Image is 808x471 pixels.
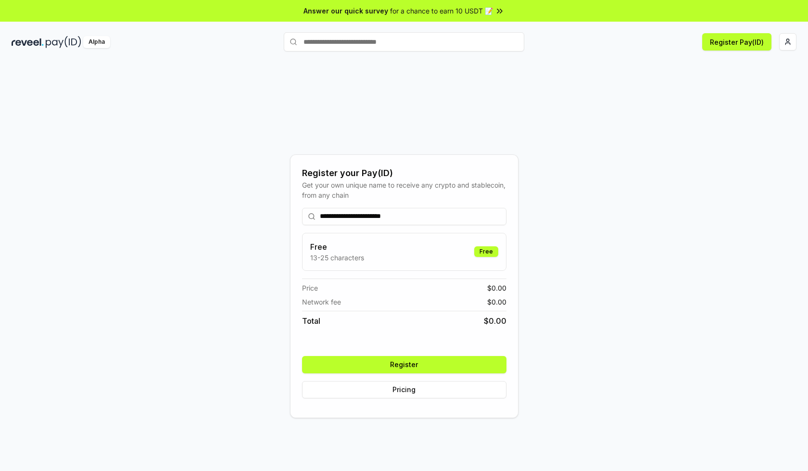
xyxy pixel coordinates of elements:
span: Network fee [302,297,341,307]
div: Get your own unique name to receive any crypto and stablecoin, from any chain [302,180,506,200]
img: pay_id [46,36,81,48]
button: Pricing [302,381,506,398]
span: for a chance to earn 10 USDT 📝 [390,6,493,16]
div: Alpha [83,36,110,48]
span: $ 0.00 [484,315,506,327]
div: Register your Pay(ID) [302,166,506,180]
p: 13-25 characters [310,253,364,263]
span: Price [302,283,318,293]
button: Register Pay(ID) [702,33,771,51]
span: $ 0.00 [487,283,506,293]
span: Total [302,315,320,327]
span: Answer our quick survey [303,6,388,16]
div: Free [474,246,498,257]
img: reveel_dark [12,36,44,48]
button: Register [302,356,506,373]
span: $ 0.00 [487,297,506,307]
h3: Free [310,241,364,253]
